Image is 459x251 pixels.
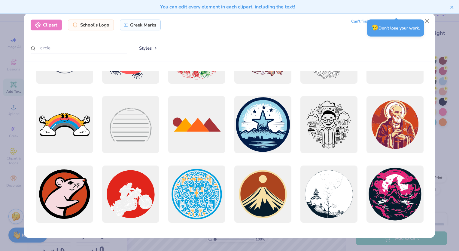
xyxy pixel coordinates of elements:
div: Greek Marks [120,20,161,30]
div: Don’t lose your work. [367,19,424,36]
input: Search by name [31,42,127,54]
div: Clipart [31,20,62,30]
div: You can edit every element in each clipart, including the text! [5,3,450,11]
span: 😥 [371,24,378,32]
button: Close [421,15,433,27]
button: close [450,3,454,11]
button: Styles [133,42,164,54]
div: Can’t find the right art? We’ll draw it. [351,16,417,27]
div: School's Logo [68,20,114,30]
